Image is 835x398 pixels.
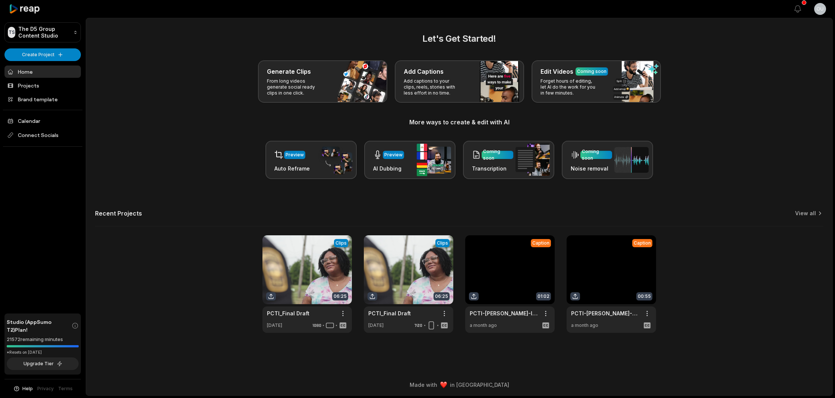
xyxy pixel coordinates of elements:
[373,165,404,172] h3: AI Dubbing
[267,309,309,317] a: PCTI_Final Draft
[541,78,598,96] p: Forget hours of editing, let AI do the work for you in few minutes.
[470,309,538,317] a: PCTI-[PERSON_NAME]-Interview-2
[7,357,79,370] button: Upgrade Tier
[417,144,451,176] img: ai_dubbing.png
[614,147,649,173] img: noise_removal.png
[13,385,33,392] button: Help
[267,67,311,76] h3: Generate Clips
[404,67,444,76] h3: Add Captions
[95,118,823,127] h3: More ways to create & edit with AI
[95,210,142,217] h2: Recent Projects
[267,78,325,96] p: From long videos generate social ready clips in one click.
[18,26,70,39] p: The D5 Group Content Studio
[58,385,73,392] a: Terms
[795,210,816,217] a: View all
[318,146,352,175] img: auto_reframe.png
[7,350,79,355] div: *Resets on [DATE]
[4,48,81,61] button: Create Project
[440,382,447,388] img: heart emoji
[7,336,79,343] div: 21572 remaining minutes
[404,78,461,96] p: Add captions to your clips, reels, stories with less effort in no time.
[4,115,81,127] a: Calendar
[571,309,640,317] a: PCTI-[PERSON_NAME]-Resident-Interview
[541,67,573,76] h3: Edit Videos
[93,381,826,389] div: Made with in [GEOGRAPHIC_DATA]
[472,165,513,172] h3: Transcription
[4,128,81,142] span: Connect Socials
[571,165,612,172] h3: Noise removal
[7,318,72,334] span: Studio (AppSumo T2) Plan!
[4,66,81,78] a: Home
[516,144,550,176] img: transcription.png
[577,68,606,75] div: Coming soon
[384,152,403,158] div: Preview
[483,148,512,162] div: Coming soon
[37,385,54,392] a: Privacy
[95,32,823,45] h2: Let's Get Started!
[274,165,310,172] h3: Auto Reframe
[22,385,33,392] span: Help
[8,27,15,38] div: TS
[582,148,611,162] div: Coming soon
[368,309,411,317] a: PCTI_Final Draft
[286,152,304,158] div: Preview
[4,79,81,92] a: Projects
[4,93,81,105] a: Brand template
